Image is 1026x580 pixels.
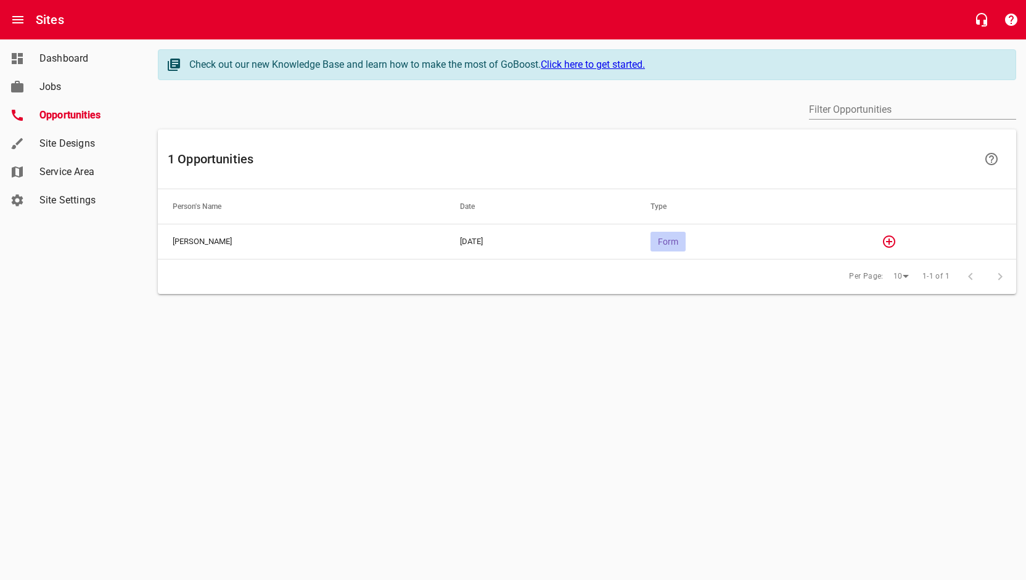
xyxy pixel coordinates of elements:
[168,149,974,169] h6: 1 Opportunities
[39,136,133,151] span: Site Designs
[36,10,64,30] h6: Sites
[967,5,996,35] button: Live Chat
[39,193,133,208] span: Site Settings
[39,51,133,66] span: Dashboard
[650,232,686,251] div: Form
[445,189,636,224] th: Date
[445,224,636,259] td: [DATE]
[158,189,445,224] th: Person's Name
[636,189,860,224] th: Type
[541,59,645,70] a: Click here to get started.
[158,224,445,259] td: [PERSON_NAME]
[922,271,950,283] span: 1-1 of 1
[650,237,686,247] span: Form
[889,268,913,285] div: 10
[39,108,133,123] span: Opportunities
[189,57,1003,72] div: Check out our new Knowledge Base and learn how to make the most of GoBoost.
[977,144,1006,174] a: Learn more about your Opportunities
[996,5,1026,35] button: Support Portal
[39,80,133,94] span: Jobs
[809,100,1016,120] input: Filter by author or content.
[39,165,133,179] span: Service Area
[849,271,884,283] span: Per Page:
[3,5,33,35] button: Open drawer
